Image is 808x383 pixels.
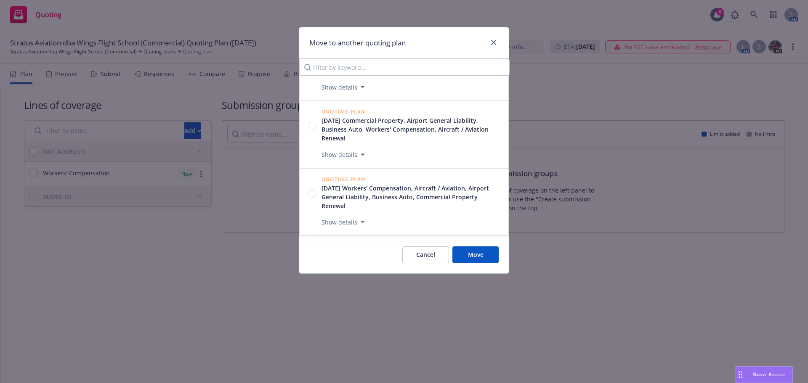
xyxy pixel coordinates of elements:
span: Nova Assist [752,371,786,378]
span: Move [468,251,484,259]
button: Cancel [402,246,449,263]
button: Move [452,246,499,263]
h1: Move to another quoting plan [309,37,406,48]
button: Show details [318,150,368,160]
input: Filter by keyword... [299,59,510,76]
span: Quoting Plan [322,109,500,114]
a: close [489,37,499,48]
button: Show details [318,82,368,92]
span: Quoting Plan [322,177,500,182]
span: Cancel [416,251,435,259]
button: Nova Assist [735,366,793,383]
div: Drag to move [735,367,746,383]
button: Show details [318,217,368,227]
a: [DATE] Workers' Compensation, Aircraft / Aviation, Airport General Liability, Business Auto, Comm... [322,184,500,210]
a: [DATE] Commercial Property, Airport General Liability, Business Auto, Workers' Compensation, Airc... [322,116,500,143]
